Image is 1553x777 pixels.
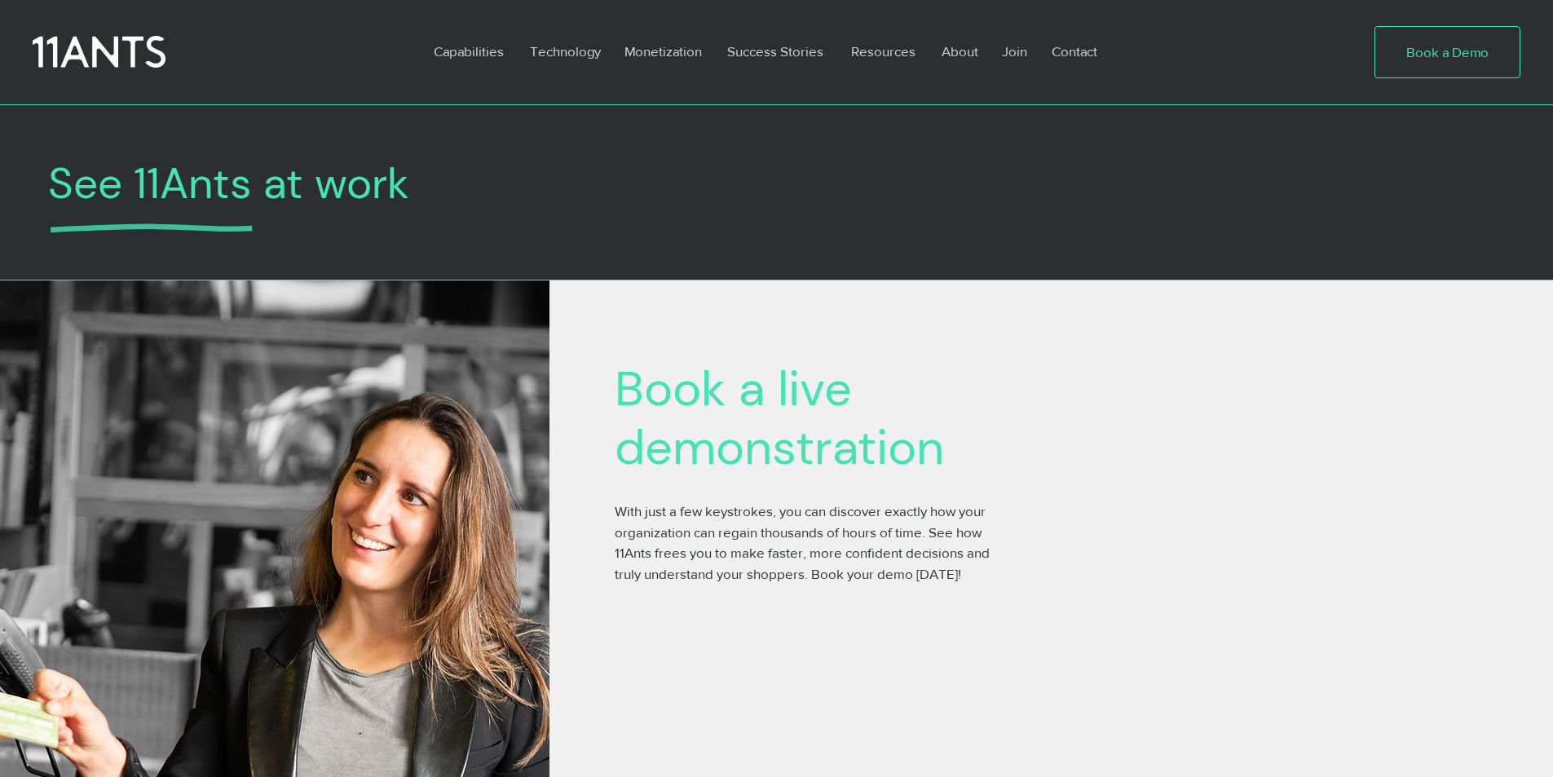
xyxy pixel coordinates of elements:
[715,33,839,70] a: Success Stories
[615,360,1136,476] h2: Book a live demonstration
[990,33,1039,70] a: Join
[518,33,612,70] a: Technology
[719,33,832,70] p: Success Stories
[522,33,609,70] p: Technology
[48,155,409,211] span: See 11Ants at work
[421,33,1325,70] nav: Site
[1039,33,1112,70] a: Contact
[1374,26,1520,78] a: Book a Demo
[615,501,1006,584] p: With just a few keystrokes, you can discover exactly how your organization can regain thousands o...
[612,33,715,70] a: Monetization
[616,33,710,70] p: Monetization
[843,33,924,70] p: Resources
[933,33,986,70] p: About
[1406,42,1489,62] span: Book a Demo
[421,33,518,70] a: Capabilities
[426,33,512,70] p: Capabilities
[929,33,990,70] a: About
[839,33,929,70] a: Resources
[1043,33,1105,70] p: Contact
[994,33,1035,70] p: Join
